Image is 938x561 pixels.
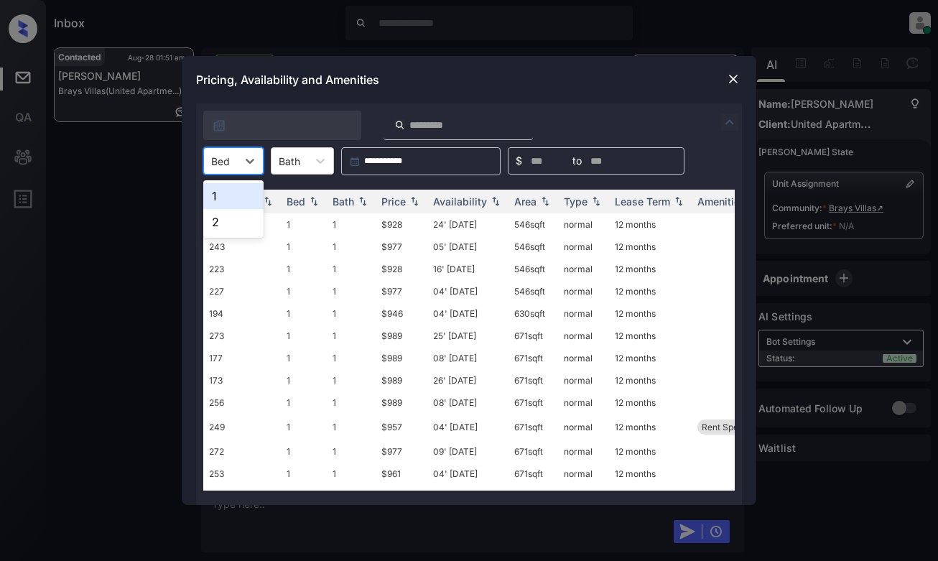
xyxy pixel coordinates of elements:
[281,369,327,391] td: 1
[394,119,405,131] img: icon-zuma
[427,347,509,369] td: 08' [DATE]
[281,258,327,280] td: 1
[609,236,692,258] td: 12 months
[376,213,427,236] td: $928
[281,414,327,440] td: 1
[327,391,376,414] td: 1
[558,347,609,369] td: normal
[721,113,738,131] img: icon-zuma
[203,258,281,280] td: 223
[558,258,609,280] td: normal
[203,463,281,485] td: 253
[281,280,327,302] td: 1
[589,197,603,207] img: sorting
[376,463,427,485] td: $961
[376,236,427,258] td: $977
[327,213,376,236] td: 1
[212,119,226,133] img: icon-zuma
[509,236,558,258] td: 546 sqft
[427,463,509,485] td: 04' [DATE]
[376,414,427,440] td: $957
[327,280,376,302] td: 1
[281,485,327,507] td: 1
[427,369,509,391] td: 26' [DATE]
[427,414,509,440] td: 04' [DATE]
[509,463,558,485] td: 671 sqft
[509,485,558,507] td: 671 sqft
[381,195,406,208] div: Price
[376,280,427,302] td: $977
[427,236,509,258] td: 05' [DATE]
[203,302,281,325] td: 194
[609,391,692,414] td: 12 months
[327,325,376,347] td: 1
[407,197,422,207] img: sorting
[516,153,522,169] span: $
[327,302,376,325] td: 1
[538,197,552,207] img: sorting
[572,153,582,169] span: to
[327,258,376,280] td: 1
[433,195,487,208] div: Availability
[509,325,558,347] td: 671 sqft
[307,197,321,207] img: sorting
[558,391,609,414] td: normal
[376,347,427,369] td: $989
[558,463,609,485] td: normal
[327,485,376,507] td: 1
[376,258,427,280] td: $928
[287,195,305,208] div: Bed
[427,258,509,280] td: 16' [DATE]
[609,280,692,302] td: 12 months
[203,209,264,235] div: 2
[182,56,756,103] div: Pricing, Availability and Amenities
[203,440,281,463] td: 272
[609,302,692,325] td: 12 months
[376,302,427,325] td: $946
[376,391,427,414] td: $989
[376,325,427,347] td: $989
[609,325,692,347] td: 12 months
[333,195,354,208] div: Bath
[427,213,509,236] td: 24' [DATE]
[203,485,281,507] td: 166
[509,280,558,302] td: 546 sqft
[702,422,758,432] span: Rent Special 1
[327,440,376,463] td: 1
[558,325,609,347] td: normal
[509,414,558,440] td: 671 sqft
[509,302,558,325] td: 630 sqft
[281,236,327,258] td: 1
[281,213,327,236] td: 1
[281,463,327,485] td: 1
[327,347,376,369] td: 1
[558,414,609,440] td: normal
[427,485,509,507] td: 24' [DATE]
[609,369,692,391] td: 12 months
[558,440,609,463] td: normal
[427,280,509,302] td: 04' [DATE]
[203,369,281,391] td: 173
[261,197,275,207] img: sorting
[509,213,558,236] td: 546 sqft
[609,213,692,236] td: 12 months
[558,280,609,302] td: normal
[281,325,327,347] td: 1
[672,197,686,207] img: sorting
[558,485,609,507] td: normal
[356,197,370,207] img: sorting
[615,195,670,208] div: Lease Term
[203,414,281,440] td: 249
[281,391,327,414] td: 1
[609,414,692,440] td: 12 months
[376,369,427,391] td: $989
[203,183,264,209] div: 1
[203,325,281,347] td: 273
[509,347,558,369] td: 671 sqft
[376,485,427,507] td: $961
[427,391,509,414] td: 08' [DATE]
[427,440,509,463] td: 09' [DATE]
[327,463,376,485] td: 1
[281,302,327,325] td: 1
[203,280,281,302] td: 227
